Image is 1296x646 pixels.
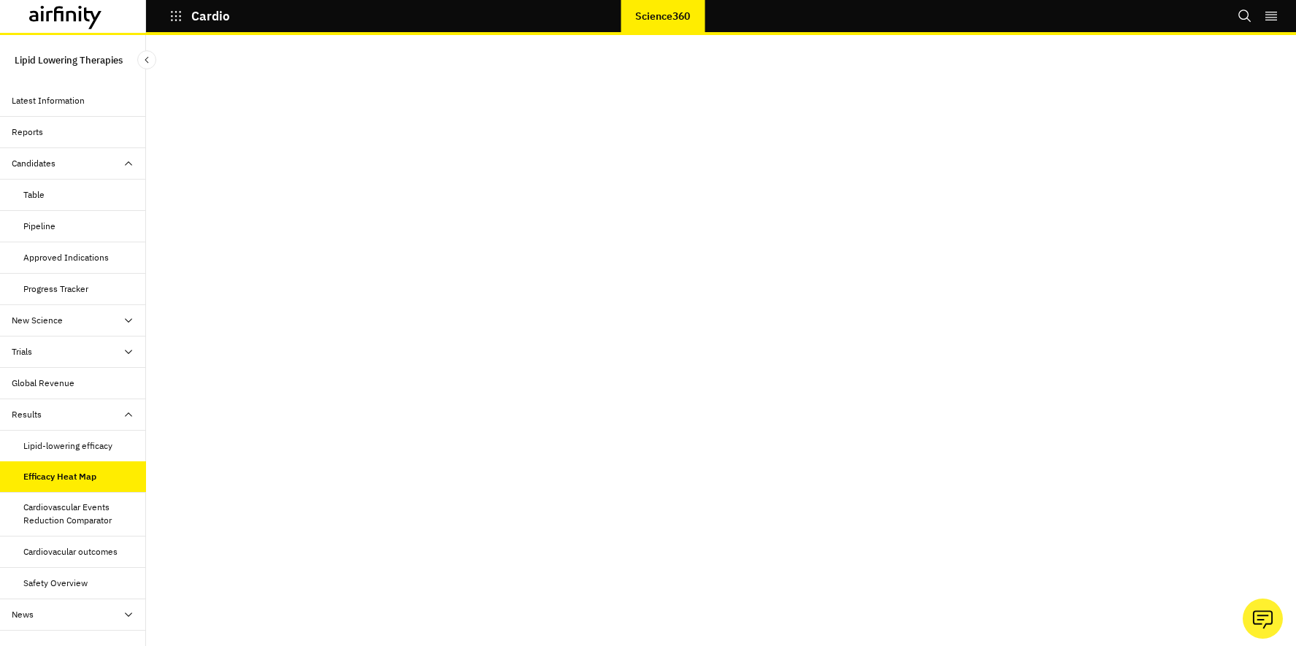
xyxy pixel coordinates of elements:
[23,545,118,558] div: Cardiovacular outcomes
[169,4,231,28] button: Cardio
[12,408,42,421] div: Results
[12,608,34,621] div: News
[12,157,55,170] div: Candidates
[12,377,74,390] div: Global Revenue
[137,50,156,69] button: Close Sidebar
[635,10,690,22] p: Science360
[1243,599,1283,639] button: Ask our analysts
[12,94,85,107] div: Latest Information
[23,577,88,590] div: Safety Overview
[23,251,109,264] div: Approved Indications
[12,314,63,327] div: New Science
[23,439,112,453] div: Lipid-lowering efficacy
[23,501,134,527] div: Cardiovascular Events Reduction Comparator
[1238,4,1252,28] button: Search
[23,282,88,296] div: Progress Tracker
[191,9,231,23] p: Cardio
[23,220,55,233] div: Pipeline
[12,126,43,139] div: Reports
[23,188,45,201] div: Table
[15,47,123,74] p: Lipid Lowering Therapies
[12,345,32,358] div: Trials
[23,470,96,483] div: Efficacy Heat Map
